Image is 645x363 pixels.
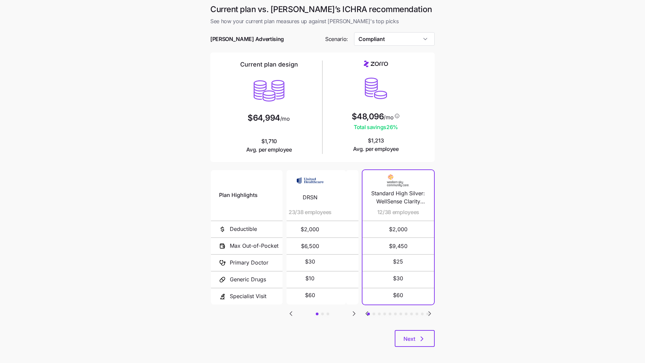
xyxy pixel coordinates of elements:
span: $48,096 [352,113,384,121]
span: $64,994 [248,114,280,122]
span: /mo [384,115,393,120]
button: Go to next slide [350,309,358,318]
svg: Go to previous slide [287,310,295,318]
span: Generic Drugs [230,275,266,284]
button: Next [395,330,435,347]
img: Carrier [385,174,412,187]
span: $60 [305,291,315,299]
span: [PERSON_NAME] Advertising [210,35,284,43]
span: Max Out-of-Pocket [230,242,278,250]
span: $1,710 [246,137,292,154]
span: 23/38 employees [289,208,332,216]
span: Specialist Visit [230,292,266,300]
button: Go to previous slide [362,309,371,318]
svg: Go to next slide [426,310,434,318]
img: Carrier [297,174,324,187]
span: $2,000 [282,221,338,237]
span: $9,450 [371,238,426,254]
span: Standard High Silver: WellSense Clarity Silver 2000 II [371,189,426,206]
svg: Go to next slide [350,310,358,318]
button: Go to previous slide [287,309,295,318]
span: $60 [393,291,403,299]
span: $1,000 [354,221,410,237]
span: Plan Highlights [219,191,258,199]
span: Primary Doctor [230,258,268,267]
span: $25 [393,257,403,266]
span: Deductible [230,225,257,233]
span: 12/38 employees [377,208,419,216]
span: DRSN [303,193,317,202]
span: $5,500 [354,238,410,254]
span: $2,000 [371,221,426,237]
span: Scenario: [325,35,348,43]
h2: Current plan design [240,61,298,69]
button: Go to next slide [425,309,434,318]
span: $6,500 [282,238,338,254]
span: $10 [305,274,314,283]
h1: Current plan vs. [PERSON_NAME]’s ICHRA recommendation [210,4,435,14]
span: Avg. per employee [353,145,399,153]
span: $30 [305,257,315,266]
span: /mo [280,116,290,121]
span: Avg. per employee [246,146,292,154]
span: $1,213 [353,136,399,153]
span: See how your current plan measures up against [PERSON_NAME]'s top picks [210,17,435,26]
svg: Go to previous slide [363,310,371,318]
span: Next [403,335,415,343]
span: Total savings 26 % [352,123,400,131]
span: $30 [393,274,403,283]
